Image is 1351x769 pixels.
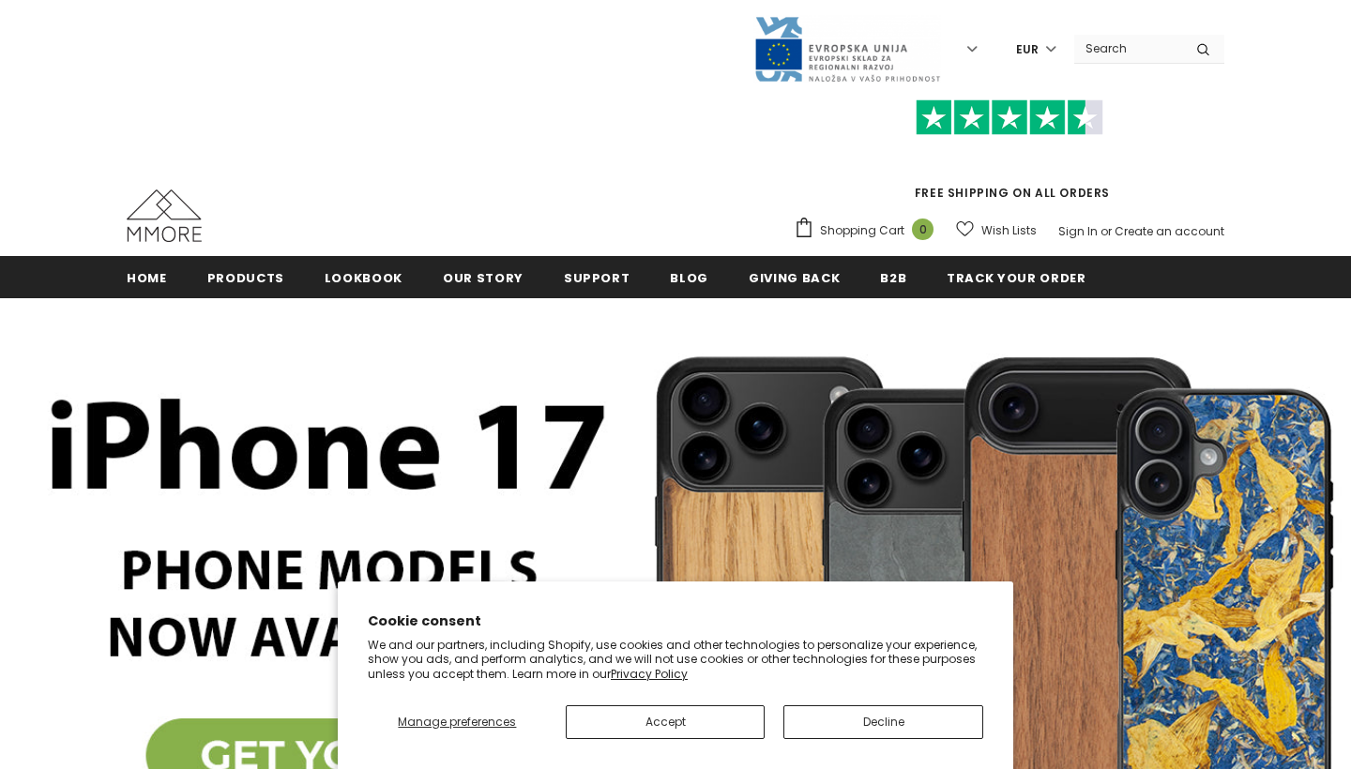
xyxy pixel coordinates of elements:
a: B2B [880,256,906,298]
span: 0 [912,219,934,240]
a: Products [207,256,284,298]
span: Lookbook [325,269,402,287]
a: Shopping Cart 0 [794,217,943,245]
button: Manage preferences [368,705,547,739]
span: or [1101,223,1112,239]
p: We and our partners, including Shopify, use cookies and other technologies to personalize your ex... [368,638,983,682]
a: Lookbook [325,256,402,298]
span: Our Story [443,269,524,287]
a: support [564,256,630,298]
a: Home [127,256,167,298]
iframe: Customer reviews powered by Trustpilot [794,135,1224,184]
span: EUR [1016,40,1039,59]
input: Search Site [1074,35,1182,62]
span: FREE SHIPPING ON ALL ORDERS [794,108,1224,201]
a: Sign In [1058,223,1098,239]
button: Accept [566,705,766,739]
span: Track your order [947,269,1085,287]
button: Decline [783,705,983,739]
a: Wish Lists [956,214,1037,247]
a: Privacy Policy [611,666,688,682]
a: Giving back [749,256,840,298]
a: Our Story [443,256,524,298]
span: Shopping Cart [820,221,904,240]
a: Javni Razpis [753,40,941,56]
img: MMORE Cases [127,189,202,242]
span: Wish Lists [981,221,1037,240]
span: Products [207,269,284,287]
span: Home [127,269,167,287]
span: B2B [880,269,906,287]
a: Track your order [947,256,1085,298]
a: Create an account [1115,223,1224,239]
h2: Cookie consent [368,611,983,631]
img: Trust Pilot Stars [916,99,1103,136]
img: Javni Razpis [753,15,941,83]
span: support [564,269,630,287]
span: Manage preferences [398,714,516,730]
span: Blog [670,269,708,287]
span: Giving back [749,269,840,287]
a: Blog [670,256,708,298]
